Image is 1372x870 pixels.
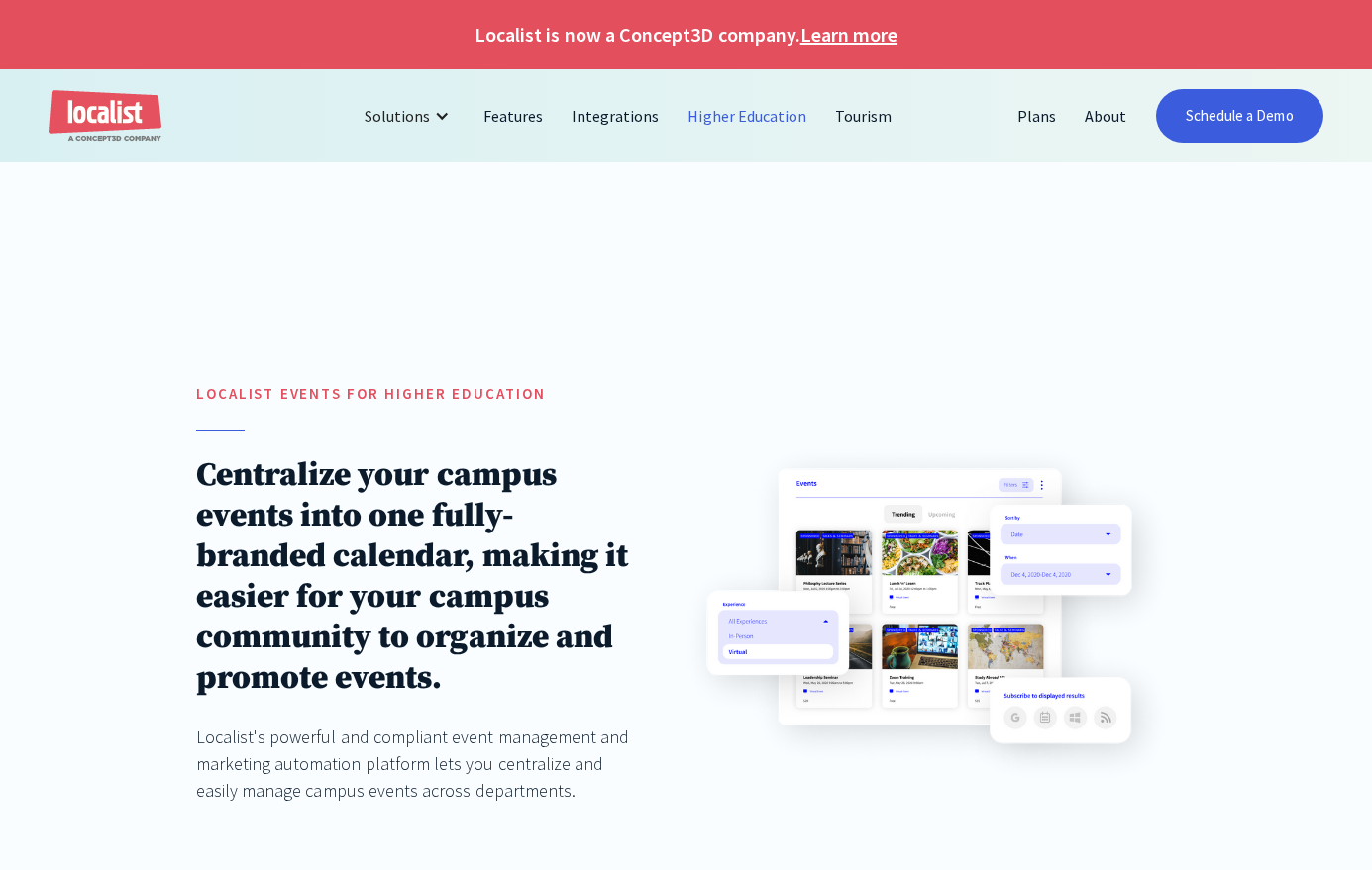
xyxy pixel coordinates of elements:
[800,20,897,49] a: Learn more
[1003,92,1071,140] a: Plans
[365,104,430,128] div: Solutions
[196,724,637,804] div: Localist's powerful and compliant event management and marketing automation platform lets you cen...
[558,92,674,140] a: Integrations
[350,92,470,140] div: Solutions
[674,92,821,140] a: Higher Education
[196,455,637,699] h1: Centralize your campus events into one fully-branded calendar, making it easier for your campus c...
[1156,89,1323,143] a: Schedule a Demo
[196,383,637,406] h5: localist Events for Higher education
[1071,92,1141,140] a: About
[470,92,558,140] a: Features
[821,92,906,140] a: Tourism
[49,90,161,143] a: home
